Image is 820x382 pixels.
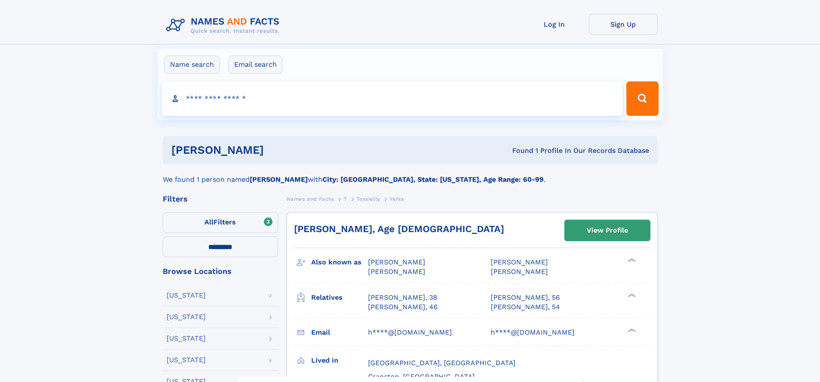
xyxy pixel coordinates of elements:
[390,196,404,202] span: Yehia
[311,255,368,270] h3: Also known as
[343,193,347,204] a: T
[368,267,425,276] span: [PERSON_NAME]
[626,292,636,298] div: ❯
[343,196,347,202] span: T
[167,335,206,342] div: [US_STATE]
[229,56,282,74] label: Email search
[587,221,628,240] div: View Profile
[368,302,438,312] a: [PERSON_NAME], 46
[491,293,560,302] a: [PERSON_NAME], 56
[163,267,278,275] div: Browse Locations
[520,14,589,35] a: Log In
[626,327,636,333] div: ❯
[626,81,658,116] button: Search Button
[356,196,380,202] span: Tossielly
[163,14,287,37] img: Logo Names and Facts
[287,193,334,204] a: Names and Facts
[368,258,425,266] span: [PERSON_NAME]
[294,224,504,234] a: [PERSON_NAME], Age [DEMOGRAPHIC_DATA]
[171,145,388,155] h1: [PERSON_NAME]
[491,302,560,312] a: [PERSON_NAME], 54
[565,220,650,241] a: View Profile
[626,258,636,263] div: ❯
[368,359,516,367] span: [GEOGRAPHIC_DATA], [GEOGRAPHIC_DATA]
[368,373,475,381] span: Cranston, [GEOGRAPHIC_DATA]
[167,314,206,320] div: [US_STATE]
[167,357,206,363] div: [US_STATE]
[162,81,623,116] input: search input
[589,14,658,35] a: Sign Up
[491,258,548,266] span: [PERSON_NAME]
[368,293,437,302] a: [PERSON_NAME], 38
[163,212,278,233] label: Filters
[164,56,220,74] label: Name search
[204,218,214,226] span: All
[491,267,548,276] span: [PERSON_NAME]
[356,193,380,204] a: Tossielly
[311,325,368,340] h3: Email
[311,353,368,368] h3: Lived in
[163,164,658,185] div: We found 1 person named with .
[311,290,368,305] h3: Relatives
[167,292,206,299] div: [US_STATE]
[388,146,649,155] div: Found 1 Profile In Our Records Database
[322,175,544,183] b: City: [GEOGRAPHIC_DATA], State: [US_STATE], Age Range: 60-99
[163,195,278,203] div: Filters
[250,175,308,183] b: [PERSON_NAME]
